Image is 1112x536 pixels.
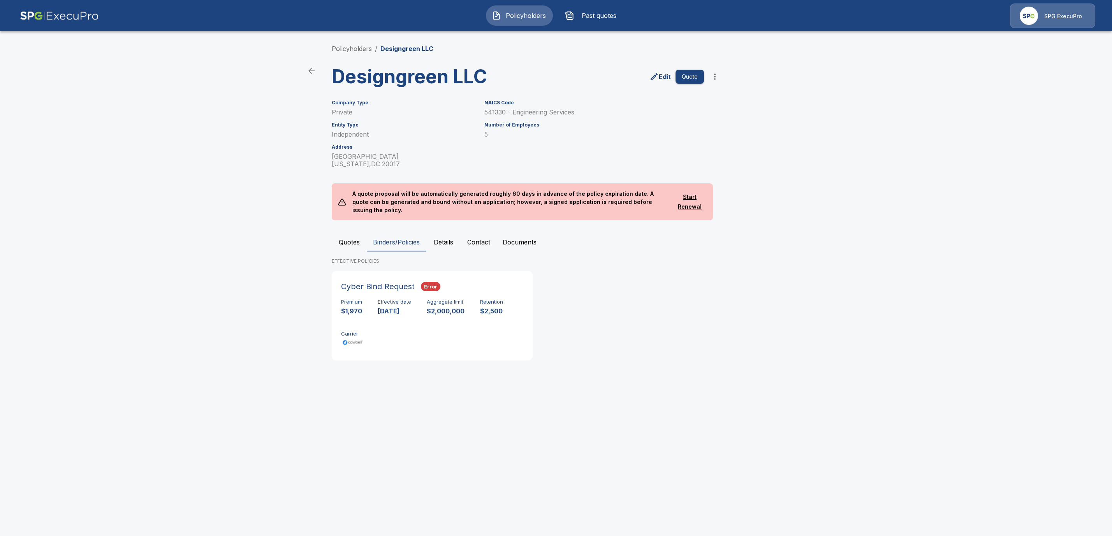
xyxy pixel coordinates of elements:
button: Contact [461,233,496,251]
h6: Carrier [341,331,364,337]
nav: breadcrumb [332,44,433,53]
p: A quote proposal will be automatically generated roughly 60 days in advance of the policy expirat... [346,183,672,220]
p: $2,500 [480,307,503,316]
h6: Company Type [332,100,475,105]
button: Quotes [332,233,367,251]
p: 5 [484,131,704,138]
p: EFFECTIVE POLICIES [332,258,780,265]
h6: Retention [480,299,503,305]
p: Independent [332,131,475,138]
p: [DATE] [378,307,411,316]
button: more [707,69,723,84]
span: Error [421,283,440,290]
button: Past quotes IconPast quotes [559,5,626,26]
h6: Entity Type [332,122,475,128]
p: $2,000,000 [427,307,465,316]
p: Private [332,109,475,116]
h6: Aggregate limit [427,299,465,305]
h6: Number of Employees [484,122,704,128]
h6: Cyber Bind Request [341,280,415,293]
p: SPG ExecuPro [1044,12,1082,20]
span: Past quotes [577,11,620,20]
img: AA Logo [20,4,99,28]
img: Policyholders Icon [492,11,501,20]
p: $1,970 [341,307,362,316]
li: / [375,44,377,53]
h3: Designgreen LLC [332,66,524,88]
p: Edit [659,72,671,81]
h6: NAICS Code [484,100,704,105]
img: Past quotes Icon [565,11,574,20]
p: [GEOGRAPHIC_DATA] [US_STATE] , DC 20017 [332,153,475,168]
img: Agency Icon [1020,7,1038,25]
a: edit [648,70,672,83]
h6: Address [332,144,475,150]
a: Cyber Bind RequestErrorPremium$1,970Effective date[DATE]Aggregate limit$2,000,000Retention$2,500C... [332,271,533,360]
button: Documents [496,233,543,251]
button: Start Renewal [673,190,707,214]
p: Designgreen LLC [380,44,433,53]
div: policyholder tabs [332,233,780,251]
h6: Effective date [378,299,411,305]
span: Policyholders [504,11,547,20]
img: Carrier [341,339,364,346]
button: Details [426,233,461,251]
p: 541330 - Engineering Services [484,109,704,116]
button: Binders/Policies [367,233,426,251]
a: back [304,63,319,79]
a: Agency IconSPG ExecuPro [1010,4,1095,28]
h6: Premium [341,299,362,305]
button: Quote [676,70,704,84]
button: Policyholders IconPolicyholders [486,5,553,26]
a: Policyholders [332,45,372,53]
